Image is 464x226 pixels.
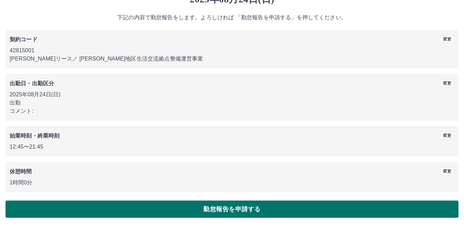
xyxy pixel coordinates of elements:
button: 変更 [440,79,454,87]
b: 始業時刻・終業時刻 [10,133,60,139]
p: 出勤 [10,99,454,107]
button: 勤怠報告を申請する [6,201,458,218]
b: 出勤日・出勤区分 [10,80,54,86]
button: 変更 [440,132,454,139]
button: 変更 [440,35,454,43]
p: コメント: [10,107,454,115]
p: [PERSON_NAME]リース ／ [PERSON_NAME]地区生活交流拠点整備運営事業 [10,55,454,63]
button: 変更 [440,168,454,175]
b: 休憩時間 [10,169,32,174]
p: 1時間0分 [10,179,454,187]
p: 12:45 〜 21:45 [10,143,454,151]
p: 2025年08月24日(日) [10,90,454,99]
b: 契約コード [10,36,37,42]
p: 42815001 [10,46,454,55]
p: 下記の内容で勤怠報告をします。よろしければ 「勤怠報告を申請する」を押してください。 [6,13,458,22]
